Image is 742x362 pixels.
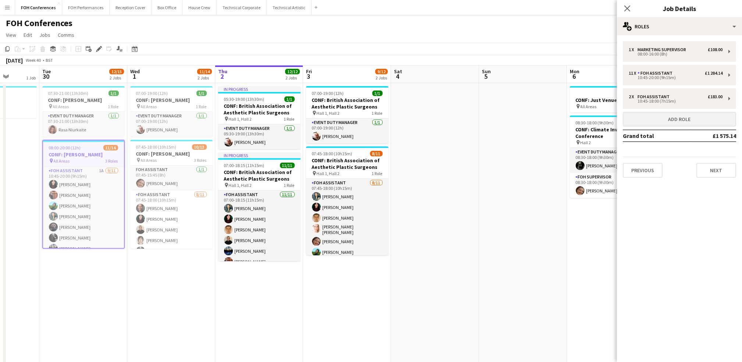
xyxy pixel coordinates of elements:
a: Edit [21,30,35,40]
app-job-card: 07:45-18:00 (10h15m)10/13CONF: [PERSON_NAME] All Areas3 RolesFOH Assistant1/107:45-15:45 (8h)[PER... [130,140,213,249]
span: All Areas [581,104,597,109]
button: Technical Corporate [217,0,267,15]
h3: CONF: British Association of Aesthetic Plastic Surgeons [306,97,388,110]
span: Fri [306,68,312,75]
app-job-card: In progress05:30-19:00 (13h30m)1/1CONF: British Association of Aesthetic Plastic Surgeons Hall 1,... [218,86,301,149]
app-job-card: 07:00-19:00 (12h)1/1CONF: [PERSON_NAME] All Areas1 RoleEvent Duty Manager1/107:00-19:00 (12h)[PER... [130,86,213,137]
app-job-card: 07:45-18:00 (10h15m)8/11CONF: British Association of Aesthetic Plastic Surgeons Hall 1, Hall 21 R... [306,146,388,255]
button: Next [696,163,736,178]
app-card-role: Event Duty Manager1/107:00-19:00 (12h)[PERSON_NAME] [306,118,388,143]
span: 1 Role [372,171,383,176]
h3: CONF: [PERSON_NAME] [43,151,124,158]
h3: CONF: [PERSON_NAME] [42,97,125,103]
span: 1/1 [196,90,207,96]
span: 1 Role [284,182,295,188]
span: Mon [570,68,579,75]
span: 1/1 [109,90,119,96]
span: Jobs [39,32,50,38]
span: Tue [42,68,51,75]
span: 07:00-19:00 (12h) [136,90,168,96]
h3: CONF: Just Venues - set up [570,97,652,103]
app-card-role: FOH Assistant11/1107:00-18:15 (11h15m)[PERSON_NAME][PERSON_NAME][PERSON_NAME][PERSON_NAME][PERSON... [218,191,301,322]
div: £183.00 [708,94,723,99]
app-job-card: CONF: Just Venues - set up All Areas [570,86,652,113]
span: All Areas [54,158,70,164]
span: Sun [482,68,491,75]
div: FOH Assistant [638,94,672,99]
span: View [6,32,16,38]
app-card-role: FOH Assistant1A9/1110:45-20:00 (9h15m)[PERSON_NAME][PERSON_NAME][PERSON_NAME][PERSON_NAME][PERSON... [43,167,124,298]
span: 12/15 [109,69,124,74]
span: 8/11 [370,151,383,156]
app-card-role: FOH Assistant8/1107:45-18:00 (10h15m)[PERSON_NAME][PERSON_NAME][PERSON_NAME][PERSON_NAME] [PERSON... [306,179,388,313]
span: 08:30-18:00 (9h30m) [576,120,614,125]
app-card-role: FOH Assistant8/1107:45-18:00 (10h15m)[PERSON_NAME][PERSON_NAME][PERSON_NAME][PERSON_NAME][PERSON_... [130,191,213,322]
app-job-card: 08:00-20:00 (12h)11/14CONF: [PERSON_NAME] All Areas3 Roles10:45-18:00 (7h15m)[PERSON_NAME][PERSON... [42,140,125,249]
span: 07:30-21:00 (13h30m) [48,90,89,96]
span: 11/14 [103,145,118,150]
span: 1 Role [196,104,207,109]
div: £108.00 [708,47,723,52]
div: In progress [218,86,301,92]
div: 1 Job [26,75,36,81]
h3: CONF: [PERSON_NAME] [130,97,213,103]
app-job-card: In progress07:00-18:15 (11h15m)11/11CONF: British Association of Aesthetic Plastic Surgeons Hall ... [218,152,301,261]
span: All Areas [53,104,69,109]
span: 1 Role [372,110,383,116]
span: 1 [129,72,140,81]
div: 1 x [629,47,638,52]
app-job-card: 07:30-21:00 (13h30m)1/1CONF: [PERSON_NAME] All Areas1 RoleEvent Duty Manager1/107:30-21:00 (13h30... [42,86,125,137]
button: FOH Conferences [15,0,62,15]
span: 07:45-18:00 (10h15m) [136,144,177,150]
div: Marketing Supervisor [638,47,689,52]
span: All Areas [141,104,157,109]
div: Roles [617,18,742,35]
h3: CONF: British Association of Aesthetic Plastic Surgeons [306,157,388,170]
span: 4 [393,72,402,81]
button: Box Office [152,0,182,15]
app-card-role: FOH Supervisor1/108:30-18:00 (9h30m)[PERSON_NAME] [570,173,652,198]
div: 10:45-20:00 (9h15m) [629,76,723,79]
app-job-card: 07:00-19:00 (12h)1/1CONF: British Association of Aesthetic Plastic Surgeons Hall 1, Hall 21 RoleE... [306,86,388,143]
span: 11/14 [197,69,212,74]
h3: CONF: [PERSON_NAME] [130,150,213,157]
span: 6 [569,72,579,81]
div: FOH Assistant [638,71,675,76]
span: Sat [394,68,402,75]
div: £1 284.14 [705,71,723,76]
div: 2 x [629,94,638,99]
div: 2 Jobs [198,75,212,81]
span: Comms [58,32,74,38]
span: 1/1 [372,90,383,96]
span: 1 Role [284,116,295,122]
h3: CONF: British Association of Aesthetic Plastic Surgeons [218,169,301,182]
span: 2 [217,72,227,81]
span: Hall 1, Hall 2 [229,116,252,122]
app-job-card: 08:30-18:00 (9h30m)2/2CONF: Climate Investment Conference Hall 22 RolesEvent Duty Manager1/108:30... [570,116,652,198]
span: 30 [41,72,51,81]
div: 2 Jobs [110,75,124,81]
button: FOH Performances [62,0,110,15]
button: Previous [623,163,663,178]
app-card-role: Event Duty Manager1/107:30-21:00 (13h30m)Rasa Niurkaite [42,112,125,137]
span: Thu [218,68,227,75]
span: Wed [130,68,140,75]
div: 11 x [629,71,638,76]
span: 10/13 [192,144,207,150]
span: Hall 1, Hall 2 [317,110,340,116]
div: 2 Jobs [285,75,299,81]
span: Edit [24,32,32,38]
div: 08:00-16:00 (8h) [629,52,723,56]
span: 07:45-18:00 (10h15m) [312,151,352,156]
span: Hall 2 [581,140,591,145]
span: 3 Roles [194,157,207,163]
div: 2 Jobs [376,75,387,81]
app-card-role: Event Duty Manager1/105:30-19:00 (13h30m)[PERSON_NAME] [218,124,301,149]
div: [DATE] [6,57,23,64]
span: Hall 1, Hall 2 [229,182,252,188]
